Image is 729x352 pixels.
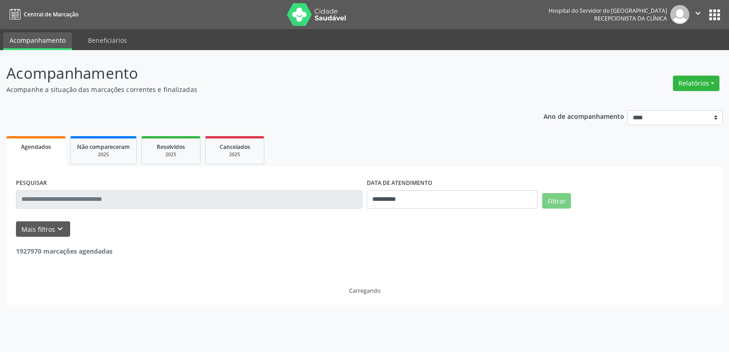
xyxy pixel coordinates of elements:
[21,143,51,151] span: Agendados
[3,32,72,50] a: Acompanhamento
[77,143,130,151] span: Não compareceram
[349,287,380,295] div: Carregando
[594,15,667,22] span: Recepcionista da clínica
[689,5,707,24] button: 
[549,7,667,15] div: Hospital do Servidor do [GEOGRAPHIC_DATA]
[6,62,508,85] p: Acompanhamento
[16,247,113,255] strong: 1927970 marcações agendadas
[367,176,432,190] label: DATA DE ATENDIMENTO
[16,221,70,237] button: Mais filtroskeyboard_arrow_down
[670,5,689,24] img: img
[16,176,47,190] label: PESQUISAR
[220,143,250,151] span: Cancelados
[77,151,130,158] div: 2025
[157,143,185,151] span: Resolvidos
[544,110,624,122] p: Ano de acompanhamento
[212,151,257,158] div: 2025
[542,193,571,209] button: Filtrar
[148,151,194,158] div: 2025
[707,7,723,23] button: apps
[55,224,65,234] i: keyboard_arrow_down
[693,8,703,18] i: 
[6,7,78,22] a: Central de Marcação
[6,85,508,94] p: Acompanhe a situação das marcações correntes e finalizadas
[82,32,133,48] a: Beneficiários
[24,10,78,18] span: Central de Marcação
[673,76,719,91] button: Relatórios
